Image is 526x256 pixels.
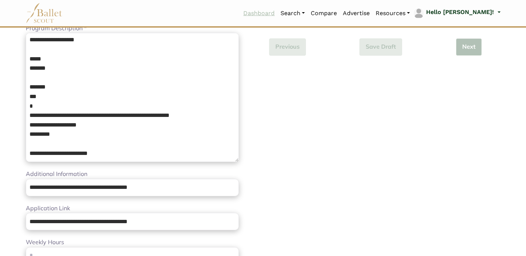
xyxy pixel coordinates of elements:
[413,7,500,19] a: profile picture Hello [PERSON_NAME]!
[373,6,413,21] a: Resources
[340,6,373,21] a: Advertise
[26,204,70,213] label: Application Link
[26,238,64,247] label: Weekly Hours
[26,169,87,179] label: Additional Information
[240,6,278,21] a: Dashboard
[308,6,340,21] a: Compare
[426,7,494,17] p: Hello [PERSON_NAME]!
[26,24,87,33] label: Program Description *
[278,6,308,21] a: Search
[414,8,424,18] img: profile picture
